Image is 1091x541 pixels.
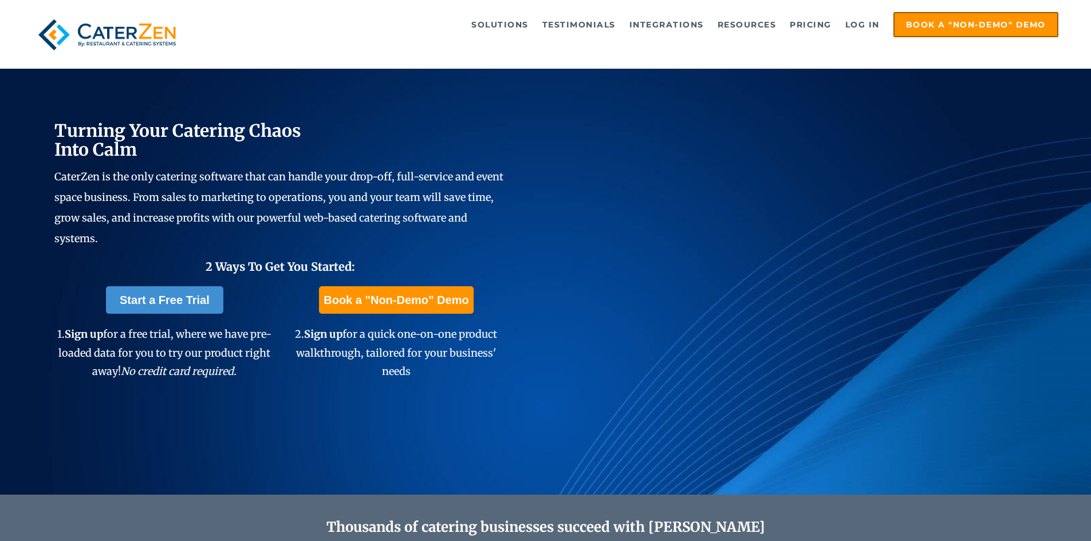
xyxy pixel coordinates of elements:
div: Navigation Menu [208,12,1058,37]
a: Resources [712,13,782,36]
iframe: Help widget launcher [989,496,1078,528]
span: Turning Your Catering Chaos Into Calm [54,120,301,160]
a: Integrations [624,13,710,36]
span: CaterZen is the only catering software that can handle your drop-off, full-service and event spac... [54,170,503,245]
span: 1. for a free trial, where we have pre-loaded data for you to try our product right away! [57,327,271,378]
img: caterzen [33,12,182,57]
span: 2 Ways To Get You Started: [206,259,355,274]
a: Start a Free Trial [106,286,223,314]
span: Sign up [65,327,103,341]
a: Testimonials [537,13,621,36]
h2: Thousands of catering businesses succeed with [PERSON_NAME] [109,519,982,536]
a: Book a "Non-Demo" Demo [319,286,473,314]
a: Pricing [784,13,837,36]
em: No credit card required. [121,365,237,378]
span: 2. for a quick one-on-one product walkthrough, tailored for your business' needs [295,327,497,378]
span: Sign up [304,327,342,341]
a: Solutions [466,13,534,36]
a: Log in [840,13,885,36]
a: Book a "Non-Demo" Demo [893,12,1058,37]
